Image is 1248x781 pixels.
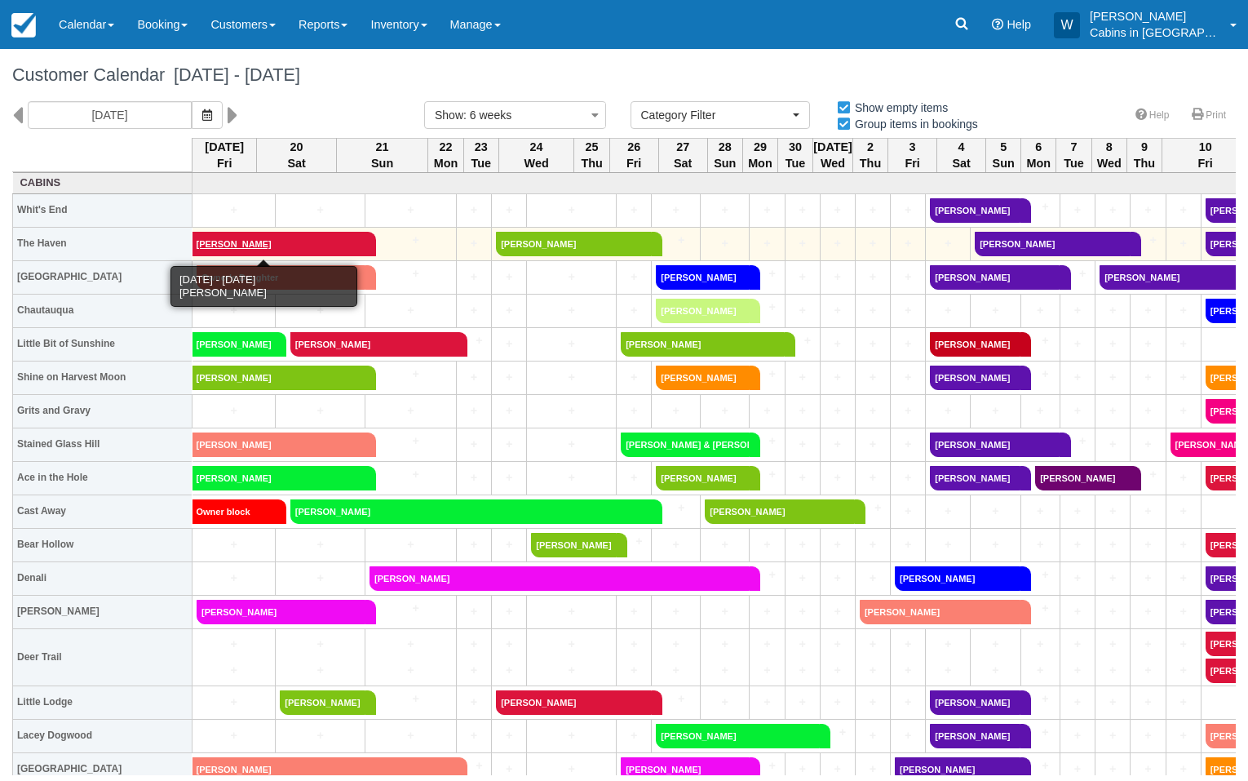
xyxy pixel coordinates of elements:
a: + [461,235,487,252]
a: + [705,202,745,219]
a: + [975,503,1016,520]
a: + [1171,402,1197,419]
a: + [1135,436,1161,453]
a: [PERSON_NAME] [860,600,1020,624]
a: + [1100,570,1126,587]
a: + [280,302,361,319]
a: + [975,536,1016,553]
a: + [370,202,452,219]
a: + [1100,302,1126,319]
a: + [930,503,966,520]
a: + [705,402,745,419]
a: + [1171,335,1197,353]
a: + [895,503,921,520]
a: [PERSON_NAME] [193,232,365,256]
a: + [825,235,851,252]
a: [PERSON_NAME] [193,466,365,490]
a: + [895,369,921,386]
a: [PERSON_NAME] [930,690,1020,715]
a: + [860,662,886,679]
a: + [1100,536,1126,553]
a: + [1131,466,1162,483]
a: + [531,202,612,219]
a: [PERSON_NAME] [895,566,1020,591]
a: + [365,466,452,483]
a: + [1171,536,1197,553]
a: + [825,268,851,286]
a: + [461,636,487,653]
a: + [860,570,886,587]
a: [PERSON_NAME] [193,433,365,457]
a: + [621,662,647,679]
a: + [461,202,487,219]
a: + [790,402,816,419]
a: + [1135,636,1161,653]
a: + [621,469,647,486]
a: + [1171,570,1197,587]
a: + [197,694,271,711]
a: + [1064,603,1091,620]
a: + [1135,402,1161,419]
a: + [531,636,612,653]
a: [PERSON_NAME] [290,332,457,357]
a: [PERSON_NAME] [197,600,365,624]
a: + [652,499,696,517]
a: + [1171,302,1197,319]
a: + [656,603,696,620]
a: + [1100,335,1126,353]
a: + [370,662,452,679]
a: + [705,694,745,711]
a: + [1171,469,1197,486]
a: + [825,570,851,587]
a: + [461,536,487,553]
a: Owner block [193,499,276,524]
a: + [895,235,921,252]
a: + [531,436,612,453]
a: + [1025,636,1055,653]
a: [PERSON_NAME] [531,533,616,557]
a: + [975,402,1016,419]
a: + [1171,202,1197,219]
a: + [1135,536,1161,553]
a: + [975,662,1016,679]
a: + [621,302,647,319]
a: + [1020,332,1055,349]
a: + [365,265,452,282]
a: + [1064,636,1091,653]
a: + [365,366,452,383]
a: + [461,694,487,711]
a: + [496,603,522,620]
a: + [860,469,886,486]
a: + [496,436,522,453]
a: + [1064,202,1091,219]
a: + [860,335,886,353]
a: + [370,636,452,653]
a: + [1100,202,1126,219]
a: + [705,636,745,653]
a: + [790,302,816,319]
a: + [1020,198,1055,215]
a: + [1171,694,1197,711]
a: [PERSON_NAME] [705,499,855,524]
a: + [461,662,487,679]
a: [PERSON_NAME] [280,690,365,715]
a: + [1135,694,1161,711]
span: Help [1007,18,1031,31]
a: + [1064,369,1091,386]
a: + [531,268,612,286]
a: + [617,533,648,550]
a: + [895,402,921,419]
a: + [895,469,921,486]
a: + [1171,235,1197,252]
a: + [531,662,612,679]
a: + [280,202,361,219]
a: + [790,436,816,453]
a: + [930,636,966,653]
a: + [1025,402,1055,419]
a: + [496,302,522,319]
a: + [1135,369,1161,386]
a: + [1100,436,1126,453]
a: + [280,570,361,587]
a: + [1100,503,1126,520]
a: + [461,603,487,620]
